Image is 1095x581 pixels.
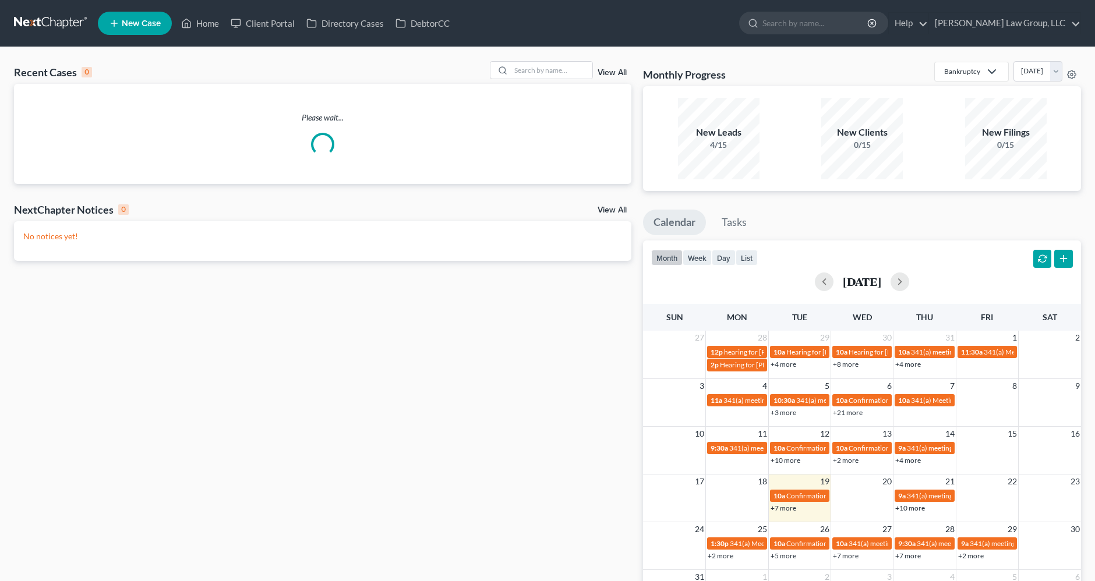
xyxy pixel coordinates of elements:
[833,456,859,465] a: +2 more
[771,456,800,465] a: +10 more
[881,427,893,441] span: 13
[895,504,925,512] a: +10 more
[175,13,225,34] a: Home
[849,539,905,548] span: 341(a) meeting for
[711,348,723,356] span: 12p
[14,112,631,123] p: Please wait...
[843,275,881,288] h2: [DATE]
[821,126,903,139] div: New Clients
[836,348,847,356] span: 10a
[736,250,758,265] button: list
[944,427,956,441] span: 14
[724,348,814,356] span: hearing for [PERSON_NAME]
[796,396,909,405] span: 341(a) meeting for [PERSON_NAME]
[643,210,706,235] a: Calendar
[694,331,705,345] span: 27
[786,491,919,500] span: Confirmation hearing for [PERSON_NAME]
[720,360,811,369] span: Hearing for [PERSON_NAME]
[729,444,959,452] span: 341(a) meeting for [PERSON_NAME] & [PERSON_NAME] [PERSON_NAME]
[1069,474,1081,488] span: 23
[762,12,869,34] input: Search by name...
[944,522,956,536] span: 28
[1074,379,1081,393] span: 9
[1006,427,1018,441] span: 15
[771,551,796,560] a: +5 more
[965,126,1047,139] div: New Filings
[944,474,956,488] span: 21
[792,312,807,322] span: Tue
[819,331,831,345] span: 29
[898,396,910,405] span: 10a
[771,504,796,512] a: +7 more
[14,65,92,79] div: Recent Cases
[895,551,921,560] a: +7 more
[1011,331,1018,345] span: 1
[712,250,736,265] button: day
[819,474,831,488] span: 19
[14,203,129,217] div: NextChapter Notices
[225,13,301,34] a: Client Portal
[757,474,768,488] span: 18
[786,444,919,452] span: Confirmation hearing for [PERSON_NAME]
[730,539,843,548] span: 341(a) Meeting for [PERSON_NAME]
[723,396,836,405] span: 341(a) meeting for [PERSON_NAME]
[853,312,872,322] span: Wed
[301,13,390,34] a: Directory Cases
[849,396,981,405] span: Confirmation hearing for [PERSON_NAME]
[643,68,726,82] h3: Monthly Progress
[118,204,129,215] div: 0
[122,19,161,28] span: New Case
[651,250,683,265] button: month
[1074,331,1081,345] span: 2
[881,522,893,536] span: 27
[836,444,847,452] span: 10a
[708,551,733,560] a: +2 more
[82,67,92,77] div: 0
[666,312,683,322] span: Sun
[390,13,455,34] a: DebtorCC
[1069,522,1081,536] span: 30
[849,348,939,356] span: Hearing for [PERSON_NAME]
[833,551,859,560] a: +7 more
[895,456,921,465] a: +4 more
[773,444,785,452] span: 10a
[761,379,768,393] span: 4
[821,139,903,151] div: 0/15
[898,444,906,452] span: 9a
[773,491,785,500] span: 10a
[836,396,847,405] span: 10a
[678,126,760,139] div: New Leads
[961,539,969,548] span: 9a
[833,360,859,369] a: +8 more
[757,522,768,536] span: 25
[694,522,705,536] span: 24
[786,539,919,548] span: Confirmation hearing for [PERSON_NAME]
[1006,522,1018,536] span: 29
[970,539,1082,548] span: 341(a) meeting for [PERSON_NAME]
[898,348,910,356] span: 10a
[917,539,1029,548] span: 341(a) meeting for [PERSON_NAME]
[881,331,893,345] span: 30
[886,379,893,393] span: 6
[683,250,712,265] button: week
[511,62,592,79] input: Search by name...
[711,444,728,452] span: 9:30a
[771,408,796,417] a: +3 more
[773,396,795,405] span: 10:30a
[786,348,877,356] span: Hearing for [PERSON_NAME]
[944,331,956,345] span: 31
[907,444,1019,452] span: 341(a) meeting for [PERSON_NAME]
[849,444,981,452] span: Confirmation hearing for [PERSON_NAME]
[895,360,921,369] a: +4 more
[916,312,933,322] span: Thu
[1011,379,1018,393] span: 8
[694,427,705,441] span: 10
[949,379,956,393] span: 7
[727,312,747,322] span: Mon
[757,427,768,441] span: 11
[1069,427,1081,441] span: 16
[944,66,980,76] div: Bankruptcy
[711,360,719,369] span: 2p
[698,379,705,393] span: 3
[757,331,768,345] span: 28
